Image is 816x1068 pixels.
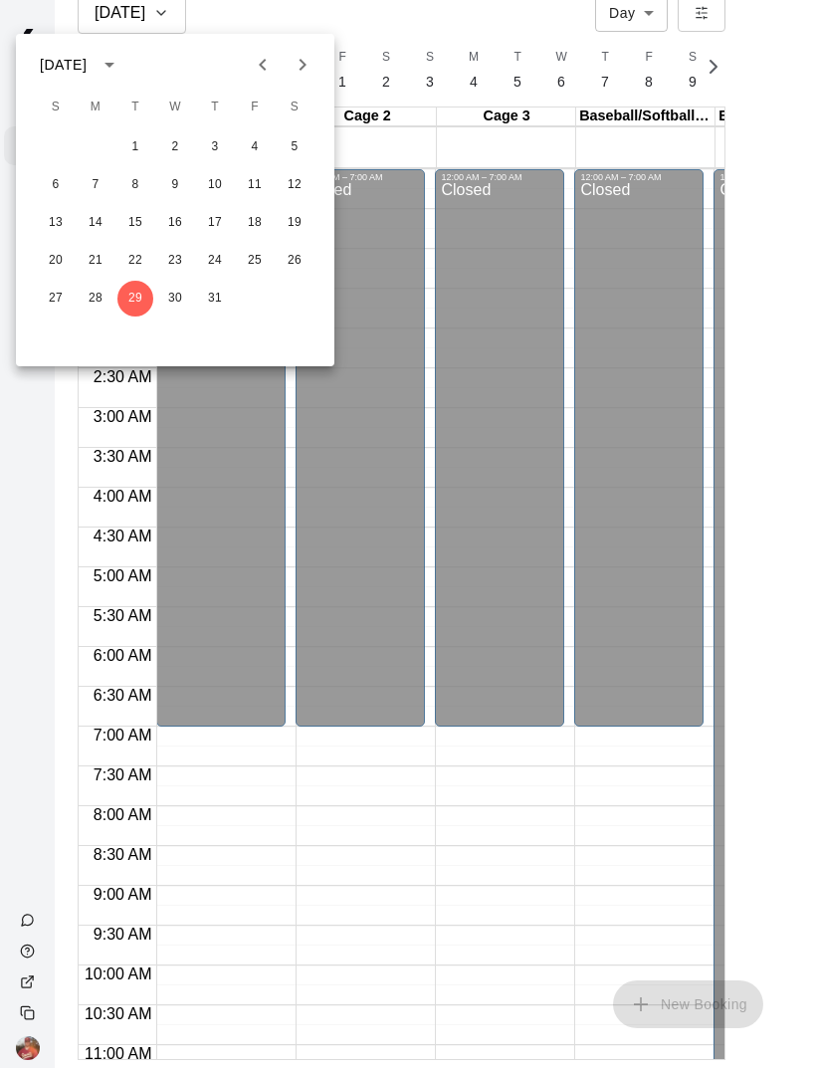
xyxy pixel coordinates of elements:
button: 24 [197,243,233,279]
button: 1 [117,129,153,165]
button: 3 [197,129,233,165]
button: 13 [38,205,74,241]
button: Previous month [243,45,283,85]
span: Wednesday [157,88,193,127]
button: 12 [277,167,312,203]
button: 26 [277,243,312,279]
span: Friday [237,88,273,127]
button: 21 [78,243,113,279]
span: Monday [78,88,113,127]
button: Next month [283,45,322,85]
div: [DATE] [40,55,87,76]
button: 31 [197,281,233,317]
button: 11 [237,167,273,203]
button: 15 [117,205,153,241]
button: 18 [237,205,273,241]
button: 28 [78,281,113,317]
button: 17 [197,205,233,241]
span: Thursday [197,88,233,127]
button: 22 [117,243,153,279]
button: calendar view is open, switch to year view [93,48,126,82]
span: Sunday [38,88,74,127]
button: 14 [78,205,113,241]
button: 19 [277,205,312,241]
button: 10 [197,167,233,203]
button: 20 [38,243,74,279]
button: 2 [157,129,193,165]
button: 27 [38,281,74,317]
button: 5 [277,129,312,165]
button: 16 [157,205,193,241]
button: 6 [38,167,74,203]
button: 25 [237,243,273,279]
button: 29 [117,281,153,317]
button: 9 [157,167,193,203]
button: 7 [78,167,113,203]
span: Saturday [277,88,312,127]
button: 23 [157,243,193,279]
button: 30 [157,281,193,317]
span: Tuesday [117,88,153,127]
button: 4 [237,129,273,165]
button: 8 [117,167,153,203]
